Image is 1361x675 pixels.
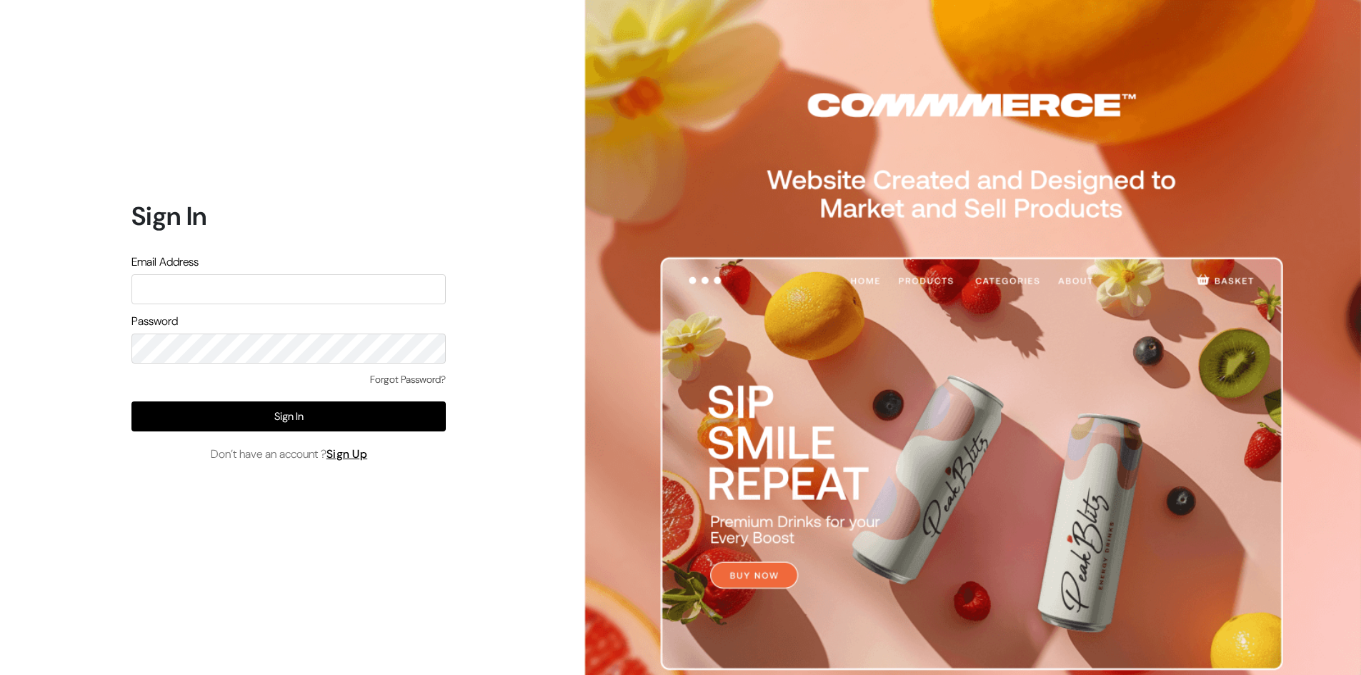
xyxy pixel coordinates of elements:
button: Sign In [131,401,446,431]
a: Sign Up [326,446,368,461]
a: Forgot Password? [370,372,446,387]
label: Password [131,313,178,330]
span: Don’t have an account ? [211,446,368,463]
label: Email Address [131,254,199,271]
h1: Sign In [131,201,446,231]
